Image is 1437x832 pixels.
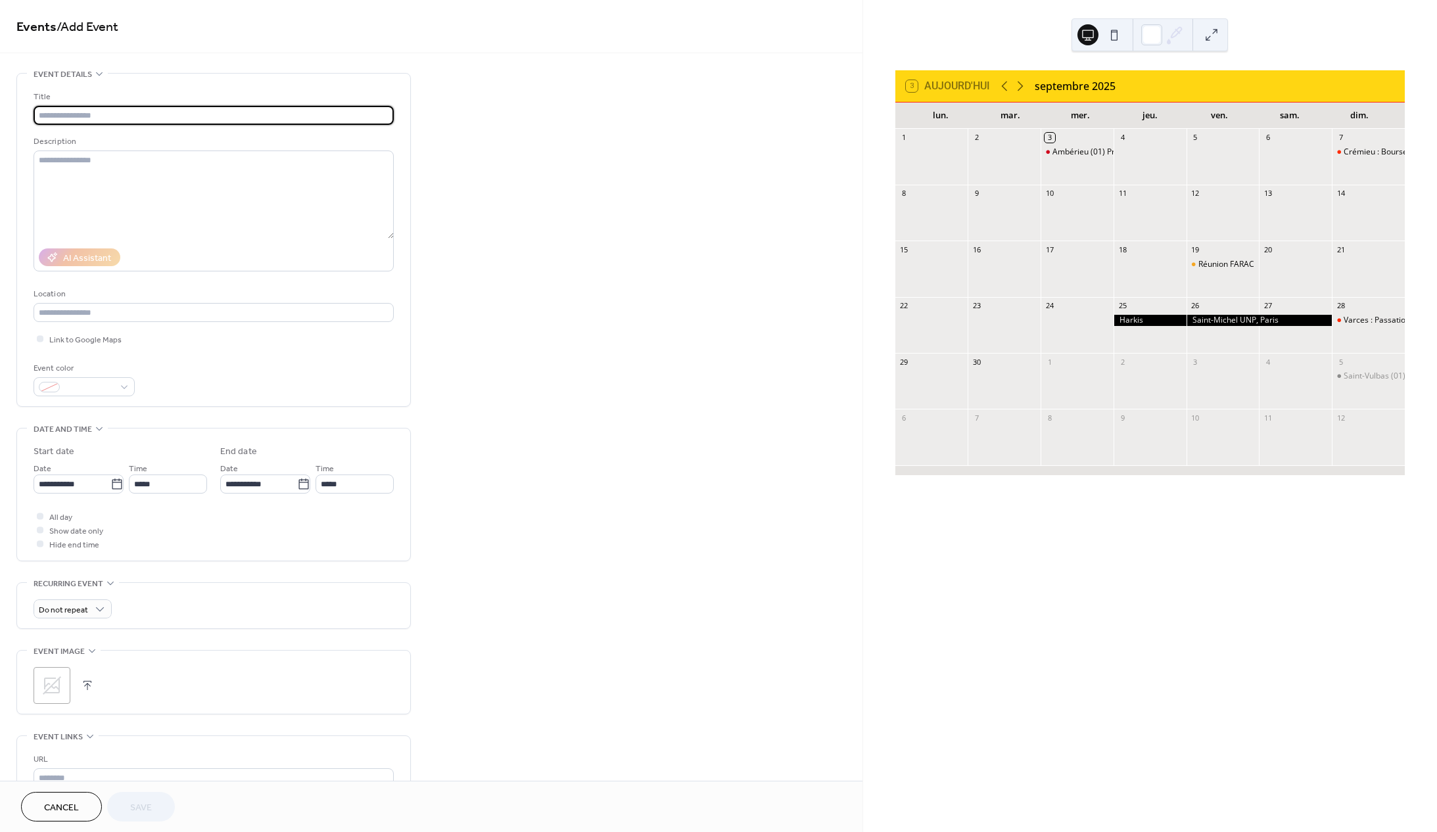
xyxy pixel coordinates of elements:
[49,511,72,524] span: All day
[1336,189,1346,198] div: 14
[972,413,981,423] div: 7
[16,14,57,40] a: Events
[1190,189,1200,198] div: 12
[34,462,51,476] span: Date
[49,524,103,538] span: Show date only
[972,189,981,198] div: 9
[972,301,981,311] div: 23
[1190,133,1200,143] div: 5
[972,133,981,143] div: 2
[1332,147,1405,158] div: Crémieu : Bourse Militaria
[1190,413,1200,423] div: 10
[1190,244,1200,254] div: 19
[34,361,132,375] div: Event color
[976,103,1045,129] div: mar.
[49,538,99,552] span: Hide end time
[57,14,118,40] span: / Add Event
[316,462,334,476] span: Time
[1336,133,1346,143] div: 7
[1118,133,1127,143] div: 4
[899,244,909,254] div: 15
[1045,133,1054,143] div: 3
[972,244,981,254] div: 16
[1041,147,1114,158] div: Ambérieu (01) Prise de commandement
[34,730,83,744] span: Event links
[899,133,909,143] div: 1
[44,801,79,815] span: Cancel
[972,357,981,367] div: 30
[1187,315,1332,326] div: Saint-Michel UNP, Paris
[220,462,238,476] span: Date
[1045,301,1054,311] div: 24
[1263,189,1273,198] div: 13
[1336,357,1346,367] div: 5
[129,462,147,476] span: Time
[1336,413,1346,423] div: 12
[1118,357,1127,367] div: 2
[899,301,909,311] div: 22
[1263,133,1273,143] div: 6
[1118,244,1127,254] div: 18
[34,68,92,81] span: Event details
[1035,78,1116,94] div: septembre 2025
[1325,103,1394,129] div: dim.
[1045,189,1054,198] div: 10
[906,103,976,129] div: lun.
[1198,259,1254,270] div: Réunion FARAC
[49,333,122,347] span: Link to Google Maps
[34,135,391,149] div: Description
[1045,103,1115,129] div: mer.
[34,577,103,591] span: Recurring event
[1263,244,1273,254] div: 20
[1052,147,1199,158] div: Ambérieu (01) Prise de commandement
[1114,315,1187,326] div: Harkis
[1118,413,1127,423] div: 9
[34,645,85,659] span: Event image
[34,667,70,704] div: ;
[899,413,909,423] div: 6
[1045,413,1054,423] div: 8
[1118,189,1127,198] div: 11
[1263,413,1273,423] div: 11
[34,423,92,436] span: Date and time
[34,752,391,766] div: URL
[1332,371,1405,382] div: Saint-Vulbas (01) Saint-Michel
[1190,357,1200,367] div: 3
[34,445,74,459] div: Start date
[21,792,102,821] button: Cancel
[1263,357,1273,367] div: 4
[1045,357,1054,367] div: 1
[1185,103,1254,129] div: ven.
[1336,301,1346,311] div: 28
[1255,103,1325,129] div: sam.
[1187,259,1260,270] div: Réunion FARAC
[1336,244,1346,254] div: 21
[1332,315,1405,326] div: Varces : Passation de commandement 7ème BCA
[39,603,88,618] span: Do not repeat
[1118,301,1127,311] div: 25
[899,357,909,367] div: 29
[34,90,391,104] div: Title
[1045,244,1054,254] div: 17
[220,445,257,459] div: End date
[899,189,909,198] div: 8
[1190,301,1200,311] div: 26
[34,287,391,301] div: Location
[1115,103,1185,129] div: jeu.
[1263,301,1273,311] div: 27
